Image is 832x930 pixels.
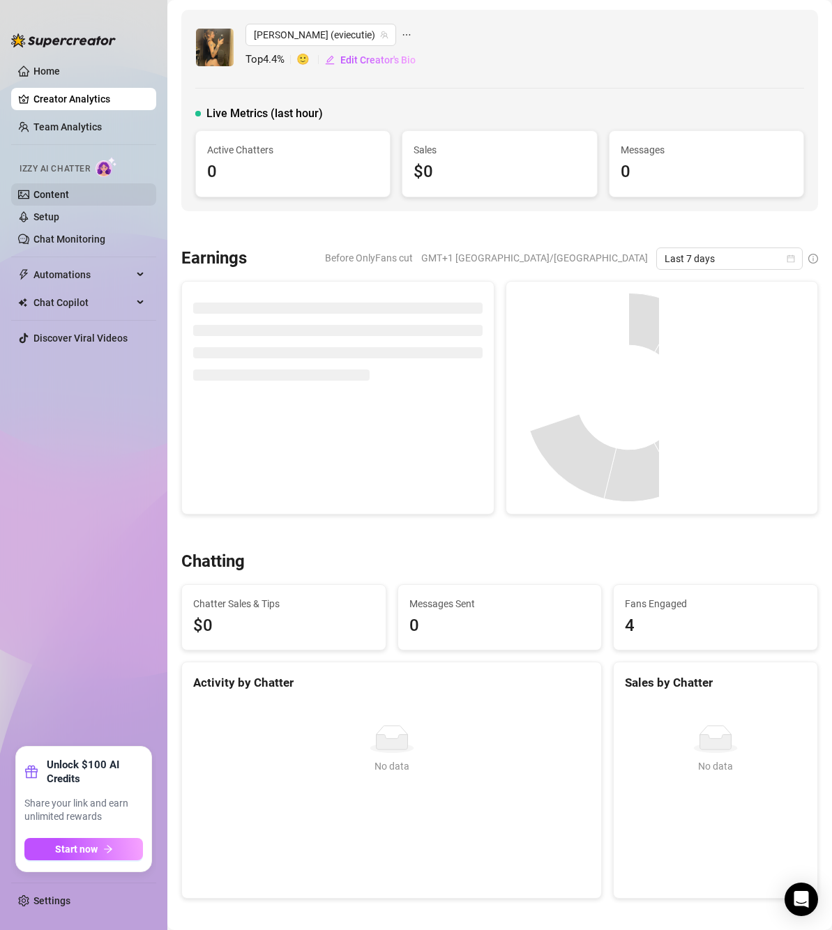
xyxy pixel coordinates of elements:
div: 4 [625,613,806,639]
div: $0 [414,159,585,185]
div: Sales by Chatter [625,673,806,692]
img: Chat Copilot [18,298,27,307]
span: team [380,31,388,39]
img: Evie [196,29,234,66]
a: Discover Viral Videos [33,333,128,344]
span: Evie (eviecutie) [254,24,388,45]
a: Home [33,66,60,77]
img: logo-BBDzfeDw.svg [11,33,116,47]
div: No data [630,759,801,774]
span: Edit Creator's Bio [340,54,416,66]
span: 🙂 [296,52,324,68]
span: Messages [621,142,792,158]
span: Start now [55,844,98,855]
a: Team Analytics [33,121,102,132]
span: arrow-right [103,844,113,854]
div: Open Intercom Messenger [785,883,818,916]
span: ellipsis [402,24,411,46]
span: Active Chatters [207,142,379,158]
button: Edit Creator's Bio [324,49,416,71]
a: Settings [33,895,70,906]
span: Last 7 days [665,248,794,269]
span: gift [24,765,38,779]
span: edit [325,55,335,65]
span: Messages Sent [409,596,591,611]
span: Top 4.4 % [245,52,296,68]
span: calendar [787,254,795,263]
h3: Chatting [181,551,245,573]
span: Before OnlyFans cut [325,247,413,268]
a: Creator Analytics [33,88,145,110]
div: 0 [207,159,379,185]
span: Live Metrics (last hour) [206,105,323,122]
div: No data [199,759,584,774]
span: Sales [414,142,585,158]
span: Automations [33,264,133,286]
img: AI Chatter [96,157,117,177]
div: 0 [409,613,591,639]
span: thunderbolt [18,269,29,280]
span: $0 [193,613,375,639]
span: Fans Engaged [625,596,806,611]
span: Chatter Sales & Tips [193,596,375,611]
button: Start nowarrow-right [24,838,143,860]
a: Chat Monitoring [33,234,105,245]
strong: Unlock $100 AI Credits [47,758,143,786]
span: GMT+1 [GEOGRAPHIC_DATA]/[GEOGRAPHIC_DATA] [421,247,648,268]
div: 0 [621,159,792,185]
span: info-circle [808,254,818,264]
a: Setup [33,211,59,222]
span: Izzy AI Chatter [20,162,90,176]
a: Content [33,189,69,200]
span: Share your link and earn unlimited rewards [24,797,143,824]
h3: Earnings [181,247,247,270]
div: Activity by Chatter [193,673,590,692]
span: Chat Copilot [33,291,133,314]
